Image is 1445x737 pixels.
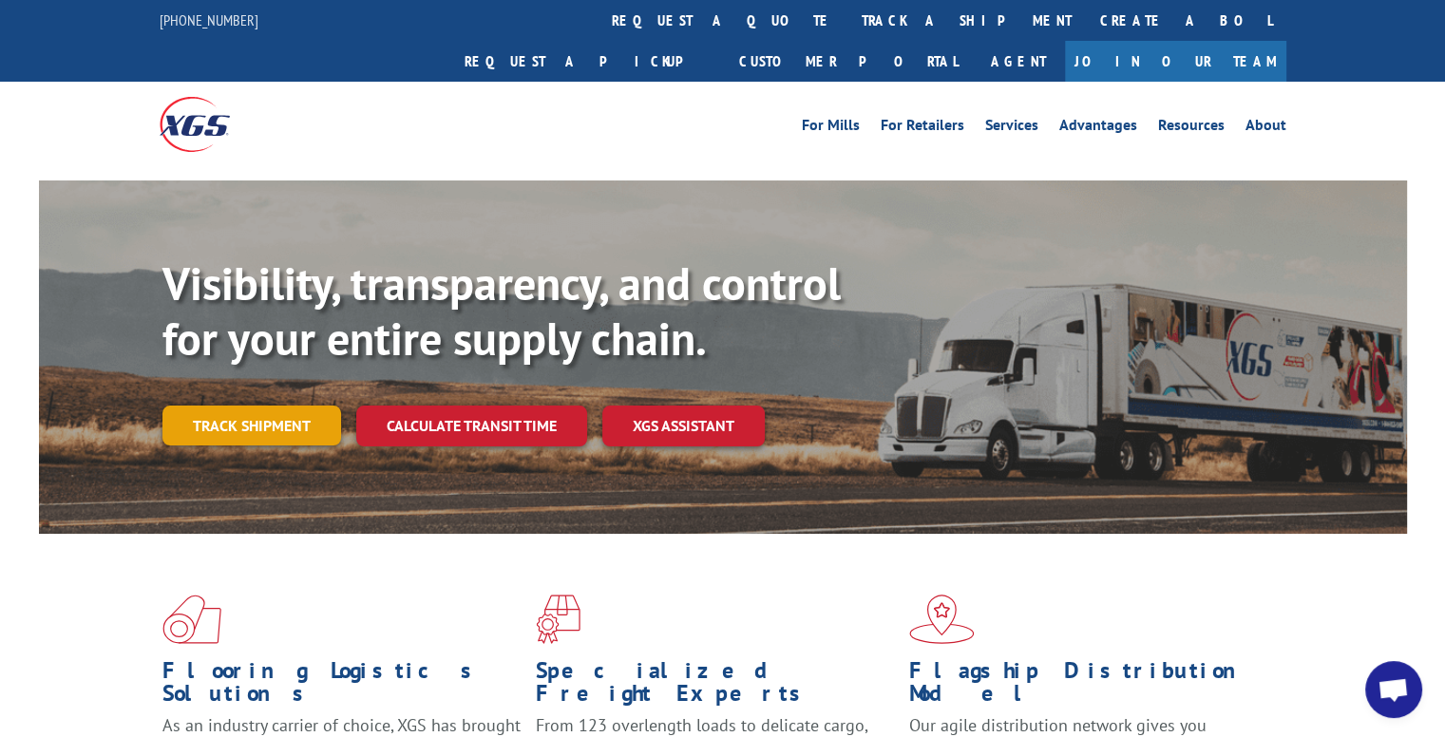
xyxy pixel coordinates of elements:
a: Join Our Team [1065,41,1286,82]
a: Agent [972,41,1065,82]
a: About [1245,118,1286,139]
a: Resources [1158,118,1225,139]
a: [PHONE_NUMBER] [160,10,258,29]
img: xgs-icon-flagship-distribution-model-red [909,595,975,644]
img: xgs-icon-total-supply-chain-intelligence-red [162,595,221,644]
h1: Specialized Freight Experts [536,659,895,714]
div: Open chat [1365,661,1422,718]
a: Calculate transit time [356,406,587,446]
a: For Mills [802,118,860,139]
a: Request a pickup [450,41,725,82]
img: xgs-icon-focused-on-flooring-red [536,595,580,644]
a: XGS ASSISTANT [602,406,765,446]
b: Visibility, transparency, and control for your entire supply chain. [162,254,841,368]
h1: Flooring Logistics Solutions [162,659,522,714]
a: Advantages [1059,118,1137,139]
a: Track shipment [162,406,341,445]
h1: Flagship Distribution Model [909,659,1268,714]
a: Customer Portal [725,41,972,82]
a: For Retailers [881,118,964,139]
a: Services [985,118,1038,139]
